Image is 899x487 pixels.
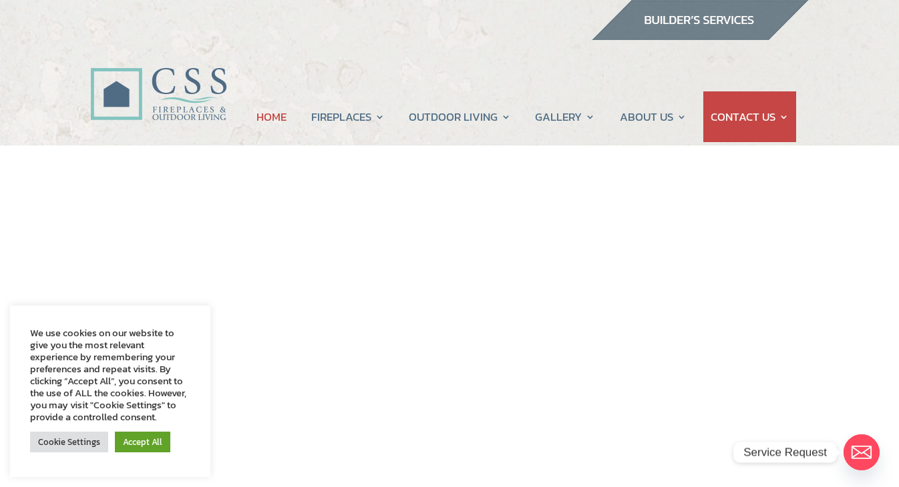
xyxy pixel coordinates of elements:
[409,91,511,142] a: OUTDOOR LIVING
[311,91,385,142] a: FIREPLACES
[844,434,880,470] a: Email
[30,327,190,423] div: We use cookies on our website to give you the most relevant experience by remembering your prefer...
[591,27,809,45] a: builder services construction supply
[30,432,108,452] a: Cookie Settings
[620,91,687,142] a: ABOUT US
[711,91,789,142] a: CONTACT US
[256,91,287,142] a: HOME
[115,432,170,452] a: Accept All
[535,91,595,142] a: GALLERY
[90,31,226,127] img: CSS Fireplaces & Outdoor Living (Formerly Construction Solutions & Supply)- Jacksonville Ormond B...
